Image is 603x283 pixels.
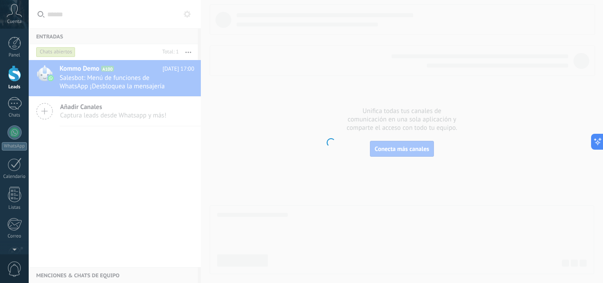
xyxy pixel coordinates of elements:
[2,84,27,90] div: Leads
[2,113,27,118] div: Chats
[7,19,22,25] span: Cuenta
[2,234,27,239] div: Correo
[2,174,27,180] div: Calendario
[2,205,27,211] div: Listas
[2,53,27,58] div: Panel
[2,142,27,151] div: WhatsApp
